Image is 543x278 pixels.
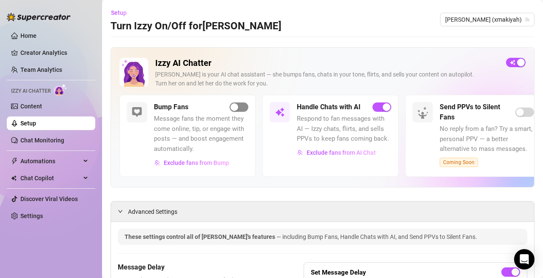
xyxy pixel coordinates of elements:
a: Team Analytics [20,66,62,73]
a: Setup [20,120,36,127]
img: logo-BBDzfeDw.svg [7,13,71,21]
h5: Handle Chats with AI [297,102,361,112]
h2: Izzy AI Chatter [155,58,499,68]
a: Settings [20,213,43,219]
h5: Send PPVs to Silent Fans [440,102,515,122]
span: Respond to fan messages with AI — Izzy chats, flirts, and sells PPVs to keep fans coming back. [297,114,391,144]
a: Chat Monitoring [20,137,64,144]
img: svg%3e [132,107,142,117]
span: expanded [118,209,123,214]
span: Advanced Settings [128,207,177,216]
strong: Set Message Delay [311,269,366,276]
span: Setup [111,9,127,16]
h3: Turn Izzy On/Off for [PERSON_NAME] [111,20,281,33]
div: [PERSON_NAME] is your AI chat assistant — she bumps fans, chats in your tone, flirts, and sells y... [155,70,499,88]
a: Discover Viral Videos [20,196,78,202]
a: Home [20,32,37,39]
span: No reply from a fan? Try a smart, personal PPV — a better alternative to mass messages. [440,124,534,154]
img: Chat Copilot [11,175,17,181]
span: Message fans the moment they come online, tip, or engage with posts — and boost engagement automa... [154,114,248,154]
button: Setup [111,6,134,20]
span: thunderbolt [11,158,18,165]
button: Exclude fans from AI Chat [297,146,376,159]
span: Chat Copilot [20,171,81,185]
a: Content [20,103,42,110]
span: Izzy AI Chatter [11,87,51,95]
span: maki (xmakiyah) [445,13,529,26]
span: team [525,17,530,22]
h5: Message Delay [118,262,261,272]
span: Automations [20,154,81,168]
img: AI Chatter [54,84,67,96]
img: Izzy AI Chatter [119,58,148,87]
span: These settings control all of [PERSON_NAME]'s features [125,233,276,240]
span: Coming Soon [440,158,478,167]
img: svg%3e [275,107,285,117]
div: expanded [118,207,128,216]
div: Open Intercom Messenger [514,249,534,269]
img: svg%3e [297,150,303,156]
span: Exclude fans from Bump [164,159,229,166]
span: — including Bump Fans, Handle Chats with AI, and Send PPVs to Silent Fans. [276,233,477,240]
span: Exclude fans from AI Chat [307,149,376,156]
img: svg%3e [154,160,160,166]
button: Exclude fans from Bump [154,156,230,170]
h5: Bump Fans [154,102,188,112]
a: Creator Analytics [20,46,88,60]
img: silent-fans-ppv-o-N6Mmdf.svg [417,107,431,120]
